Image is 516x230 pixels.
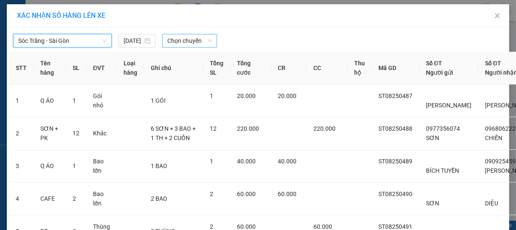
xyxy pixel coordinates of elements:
td: 3 [9,150,34,182]
span: 0977356074 [426,125,460,132]
span: CHIẾN [485,135,502,141]
td: Gói nhỏ [86,84,117,117]
th: CC [307,52,347,84]
span: 2 [210,191,213,197]
span: XÁC NHẬN SỐ HÀNG LÊN XE [17,11,105,20]
button: Close [485,4,509,28]
span: Số ĐT [485,60,501,67]
td: 2 [9,117,34,150]
span: 220.000 [237,125,259,132]
th: CR [271,52,307,84]
span: 60.000 [278,191,296,197]
span: 20.000 [237,93,256,99]
th: Tổng cước [230,52,271,84]
span: 20.000 [278,93,296,99]
span: 220.000 [313,125,336,132]
span: ST08250487 [378,93,412,99]
td: Bao lớn [86,150,117,182]
td: Q ÁO [34,84,66,117]
span: 2 [210,223,213,230]
span: ST08250490 [378,191,412,197]
td: Q ÁO [34,150,66,182]
span: 60.000 [313,223,332,230]
span: 2 BAO [151,195,167,202]
th: Mã GD [372,52,419,84]
span: SƠN [426,200,439,207]
span: 1 [73,163,76,169]
td: Bao lớn [86,182,117,215]
th: ĐVT [86,52,117,84]
span: 1 [210,93,213,99]
span: 40.000 [278,158,296,165]
th: STT [9,52,34,84]
span: 60.000 [237,191,256,197]
td: 4 [9,182,34,215]
th: Loại hàng [117,52,144,84]
th: Ghi chú [144,52,203,84]
span: SƠN [426,135,439,141]
input: 13/08/2025 [124,36,143,45]
th: SL [66,52,86,84]
span: 1 [73,97,76,104]
span: 1 BAO [151,163,167,169]
span: 2 [73,195,76,202]
span: [PERSON_NAME] [426,102,471,109]
th: Tổng SL [203,52,230,84]
span: 1 GÓI [151,97,166,104]
td: CAFE [34,182,66,215]
span: Người gửi [426,69,453,76]
span: 1 [210,158,213,165]
span: 12 [210,125,217,132]
th: Thu hộ [347,52,372,84]
span: ST08250488 [378,125,412,132]
td: 1 [9,84,34,117]
span: Chọn chuyến [167,34,212,47]
span: 40.000 [237,158,256,165]
span: Sóc Trăng - Sài Gòn [18,34,107,47]
span: ST08250491 [378,223,412,230]
th: Tên hàng [34,52,66,84]
span: 12 [73,130,79,137]
td: Khác [86,117,117,150]
span: 60.000 [237,223,256,230]
span: close [494,12,501,19]
span: Số ĐT [426,60,442,67]
span: 6 SƠN + 3 BAO + 1 TH + 2 CUỒN [151,125,196,141]
span: BÍCH TUYỀN [426,167,459,174]
span: ST08250489 [378,158,412,165]
td: SƠN + PK [34,117,66,150]
span: DIỆU [485,200,498,207]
